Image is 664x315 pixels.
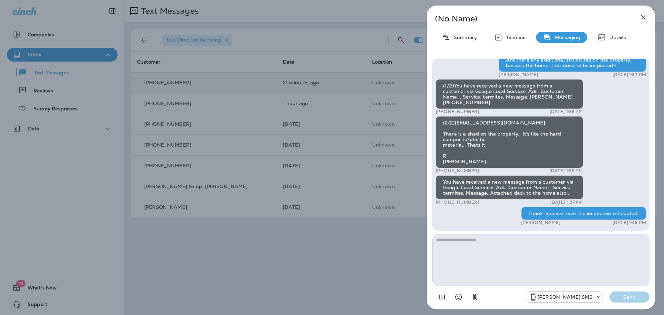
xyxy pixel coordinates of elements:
[450,35,477,40] p: Summary
[452,290,465,304] button: Select an emoji
[436,175,583,200] div: You have received a new message from a customer via Google Local Services Ads. Customer Name: , S...
[436,109,479,114] p: [PHONE_NUMBER]
[436,79,583,109] div: (1/2)You have received a new message from a customer via Google Local Services Ads. Customer Name...
[551,35,580,40] p: Messaging
[526,293,602,301] div: +1 (757) 760-3335
[612,72,646,77] p: [DATE] 1:32 PM
[550,200,583,205] p: [DATE] 1:37 PM
[606,35,626,40] p: Details
[537,294,592,300] p: [PERSON_NAME] SMS
[612,220,646,225] p: [DATE] 1:46 PM
[436,116,583,168] div: (2/2)[EMAIL_ADDRESS][DOMAIN_NAME] There is a shed on the property. It's like the hard composite/p...
[436,200,479,205] p: [PHONE_NUMBER]
[499,72,538,77] p: [PERSON_NAME]
[521,220,561,225] p: [PERSON_NAME]
[550,109,583,114] p: [DATE] 1:36 PM
[436,168,479,174] p: [PHONE_NUMBER]
[435,16,624,21] p: (No Name)
[550,168,583,174] p: [DATE] 1:36 PM
[435,290,449,304] button: Add in a premade template
[502,35,526,40] p: Timeline
[521,207,646,220] div: Thank you we have the inspection scheduled.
